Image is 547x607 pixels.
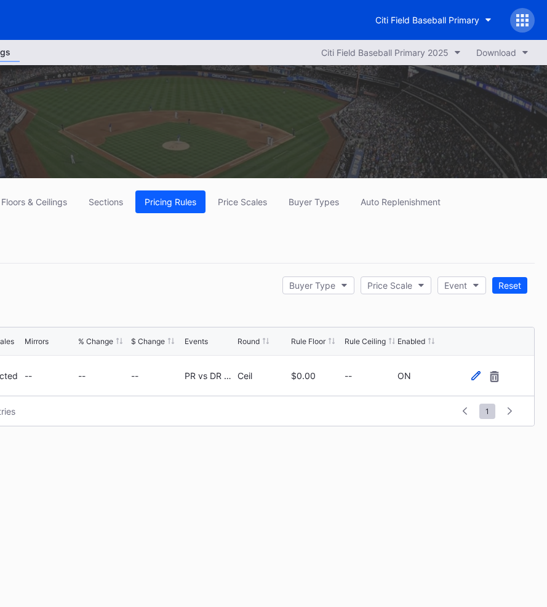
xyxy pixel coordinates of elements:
button: Price Scale [361,276,431,294]
div: Enabled [397,337,425,346]
button: Buyer Types [279,190,348,213]
div: Auto Replenishment [361,197,441,207]
div: Sections [89,197,123,207]
div: PR vs DR Showdown - [DATE] [185,370,235,381]
div: Events [185,337,208,346]
div: Buyer Type [289,280,335,291]
div: Pricing Rules [145,197,196,207]
button: Citi Field Baseball Primary 2025 [315,44,467,61]
div: -- [131,370,182,381]
div: Rule Floor [291,337,325,346]
button: Price Scales [209,190,276,213]
button: Citi Field Baseball Primary [366,9,501,31]
div: -- [345,370,395,381]
button: Auto Replenishment [351,190,450,213]
button: Event [437,276,486,294]
div: Reset [498,280,521,291]
div: Mirrors [25,337,49,346]
div: $0.00 [291,370,341,381]
div: % Change [78,337,113,346]
div: Price Scale [367,280,412,291]
button: Pricing Rules [135,190,206,213]
button: Reset [492,277,527,294]
div: Citi Field Baseball Primary [375,15,479,25]
div: Floors & Ceilings [1,197,67,207]
div: Event [444,280,467,291]
button: Buyer Type [282,276,354,294]
div: Buyer Types [289,197,339,207]
div: Round [238,337,260,346]
div: -- [78,370,129,381]
div: ON [397,370,411,381]
button: Sections [79,190,132,213]
button: Download [470,44,535,61]
span: 1 [479,404,495,419]
div: Rule Ceiling [345,337,386,346]
div: Citi Field Baseball Primary 2025 [321,47,449,58]
div: Ceil [238,370,288,381]
div: Download [476,47,516,58]
div: $ Change [131,337,165,346]
div: Price Scales [218,197,267,207]
div: -- [25,370,75,381]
